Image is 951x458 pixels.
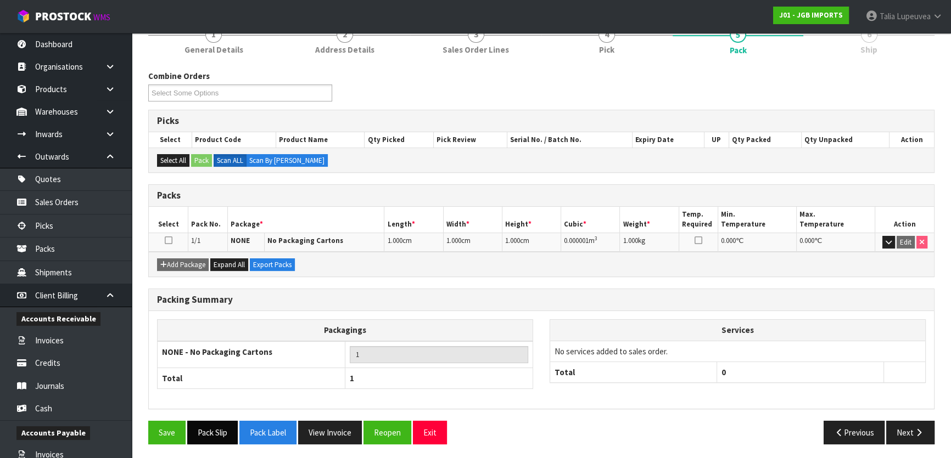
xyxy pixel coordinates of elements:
span: Accounts Payable [16,426,90,440]
th: Action [875,207,934,233]
h3: Packs [157,190,926,201]
th: Product Code [192,132,276,148]
th: Height [502,207,561,233]
button: Expand All [210,258,248,272]
span: Address Details [315,44,374,55]
th: Pick Review [434,132,507,148]
span: 1.000 [505,236,520,245]
h3: Picks [157,116,926,126]
button: Export Packs [250,258,295,272]
span: Pack [730,44,747,56]
th: Packagings [158,320,533,341]
th: Select [149,132,192,148]
th: Package [227,207,384,233]
th: Qty Unpacked [802,132,890,148]
button: Next [886,421,935,444]
th: Action [889,132,934,148]
span: 1 [205,26,222,43]
span: 0.000 [721,236,736,245]
button: Previous [824,421,885,444]
td: cm [502,233,561,252]
td: kg [620,233,679,252]
label: Scan ALL [214,154,247,167]
span: 3 [468,26,484,43]
button: Pack Label [239,421,297,444]
button: Edit [897,236,915,249]
td: ℃ [797,233,875,252]
strong: No Packaging Cartons [267,236,343,245]
th: Total [158,367,345,388]
th: Qty Picked [365,132,434,148]
span: Lupeuvea [897,11,931,21]
th: Max. Temperature [797,207,875,233]
span: Talia [880,11,895,21]
strong: NONE - No Packaging Cartons [162,347,272,357]
th: Select [149,207,188,233]
span: 1.000 [623,236,637,245]
small: WMS [93,12,110,22]
label: Scan By [PERSON_NAME] [246,154,328,167]
td: cm [443,233,502,252]
button: Select All [157,154,189,167]
span: 5 [730,26,746,43]
span: 1.000 [387,236,402,245]
th: Min. Temperature [718,207,797,233]
th: Services [550,320,925,341]
th: Cubic [561,207,620,233]
span: Expand All [214,260,245,269]
th: Qty Packed [729,132,801,148]
span: 0.000001 [564,236,589,245]
button: Pack [191,154,212,167]
button: Save [148,421,186,444]
th: Serial No. / Batch No. [507,132,633,148]
th: Length [384,207,443,233]
td: ℃ [718,233,797,252]
span: Accounts Receivable [16,312,100,326]
button: Add Package [157,258,209,272]
span: 1/1 [191,236,200,245]
th: Weight [620,207,679,233]
td: cm [384,233,443,252]
span: Ship [860,44,877,55]
button: Reopen [363,421,411,444]
span: Pack [148,62,935,453]
th: Product Name [276,132,365,148]
h3: Packing Summary [157,295,926,305]
span: 2 [337,26,353,43]
th: Width [443,207,502,233]
span: 0.000 [799,236,814,245]
th: Temp. Required [679,207,718,233]
span: 6 [861,26,877,43]
span: General Details [184,44,243,55]
td: No services added to sales order. [550,341,925,361]
span: Sales Order Lines [443,44,509,55]
th: Pack No. [188,207,228,233]
span: ProStock [35,9,91,24]
span: 1 [350,373,354,383]
span: Pick [599,44,614,55]
td: m [561,233,620,252]
label: Combine Orders [148,70,210,82]
strong: J01 - JGB IMPORTS [779,10,843,20]
img: cube-alt.png [16,9,30,23]
th: Total [550,361,717,382]
a: J01 - JGB IMPORTS [773,7,849,24]
span: 4 [598,26,615,43]
span: 0 [721,367,726,377]
button: View Invoice [298,421,362,444]
button: Pack Slip [187,421,238,444]
strong: NONE [231,236,250,245]
span: 1.000 [446,236,461,245]
button: Exit [413,421,447,444]
th: Expiry Date [632,132,704,148]
th: UP [704,132,729,148]
sup: 3 [595,235,597,242]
